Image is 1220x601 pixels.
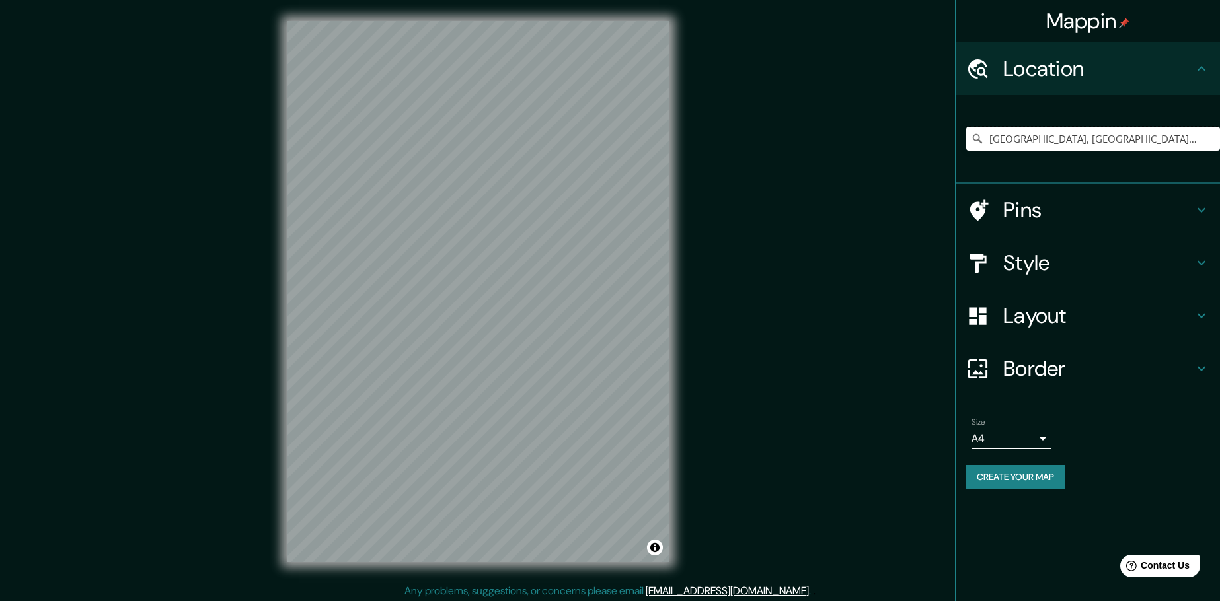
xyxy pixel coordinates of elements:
[404,583,811,599] p: Any problems, suggestions, or concerns please email .
[956,289,1220,342] div: Layout
[287,21,669,562] canvas: Map
[972,417,985,428] label: Size
[956,184,1220,236] div: Pins
[1119,18,1129,28] img: pin-icon.png
[966,127,1220,151] input: Pick your city or area
[1003,55,1194,82] h4: Location
[813,583,816,599] div: .
[1003,197,1194,223] h4: Pins
[956,236,1220,289] div: Style
[1003,355,1194,382] h4: Border
[1102,549,1205,586] iframe: Help widget launcher
[966,465,1065,489] button: Create your map
[646,584,809,598] a: [EMAIL_ADDRESS][DOMAIN_NAME]
[1003,302,1194,329] h4: Layout
[1003,250,1194,276] h4: Style
[1046,8,1130,34] h4: Mappin
[972,428,1051,449] div: A4
[956,42,1220,95] div: Location
[647,540,663,555] button: Toggle attribution
[811,583,813,599] div: .
[956,342,1220,395] div: Border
